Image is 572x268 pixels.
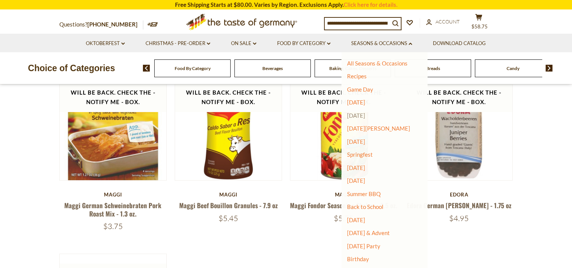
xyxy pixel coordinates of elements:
[347,203,383,210] a: Back to School
[347,229,390,236] a: [DATE] & Advent
[347,164,365,171] a: [DATE]
[334,213,353,223] span: $5.75
[329,65,377,71] a: Baking, Cakes, Desserts
[277,39,330,48] a: Food By Category
[59,20,143,30] p: Questions?
[347,112,365,119] a: [DATE]
[347,243,380,249] a: [DATE] Party
[103,221,123,231] span: $3.75
[468,14,490,33] button: $58.75
[262,65,283,71] a: Beverages
[426,18,460,26] a: Account
[87,21,138,28] a: [PHONE_NUMBER]
[546,65,553,72] img: next arrow
[86,39,125,48] a: Oktoberfest
[347,138,365,145] a: [DATE]
[407,201,512,210] a: Edora German [PERSON_NAME] - 1.75 oz
[175,73,282,180] img: Maggi Beef Bouillon Granules - 7.9 oz
[405,192,513,198] div: Edora
[344,1,397,8] a: Click here for details.
[347,73,367,79] a: Recipes
[347,217,365,223] a: [DATE]
[347,151,373,158] a: Springfest
[219,213,238,223] span: $5.45
[290,73,397,180] img: Maggi Fondor Seasoning Shaker - 3.5 oz.
[433,39,486,48] a: Download Catalog
[59,192,167,198] div: Maggi
[143,65,150,72] img: previous arrow
[426,65,440,71] a: Breads
[290,201,397,210] a: Maggi Fondor Seasoning Shaker - 3.5 oz.
[347,177,365,184] a: [DATE]
[471,23,488,30] span: $58.75
[351,39,412,48] a: Seasons & Occasions
[436,19,460,25] span: Account
[290,192,398,198] div: Maggi
[179,201,277,210] a: Maggi Beef Bouillon Granules - 7.9 oz
[231,39,256,48] a: On Sale
[449,213,469,223] span: $4.95
[175,192,282,198] div: Maggi
[146,39,210,48] a: Christmas - PRE-ORDER
[64,201,161,218] a: Maggi German Schweinebraten Pork Roast Mix - 1.3 oz.
[347,190,381,197] a: Summer BBQ
[347,125,410,132] a: [DATE][PERSON_NAME]
[347,60,408,67] a: All Seasons & Occasions
[347,256,369,262] a: Birthday
[347,99,365,106] a: [DATE]
[507,65,519,71] a: Candy
[347,86,373,93] a: Game Day
[60,73,167,180] img: Maggi German Schweinebraten Pork Roast Mix - 1.3 oz.
[175,65,211,71] a: Food By Category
